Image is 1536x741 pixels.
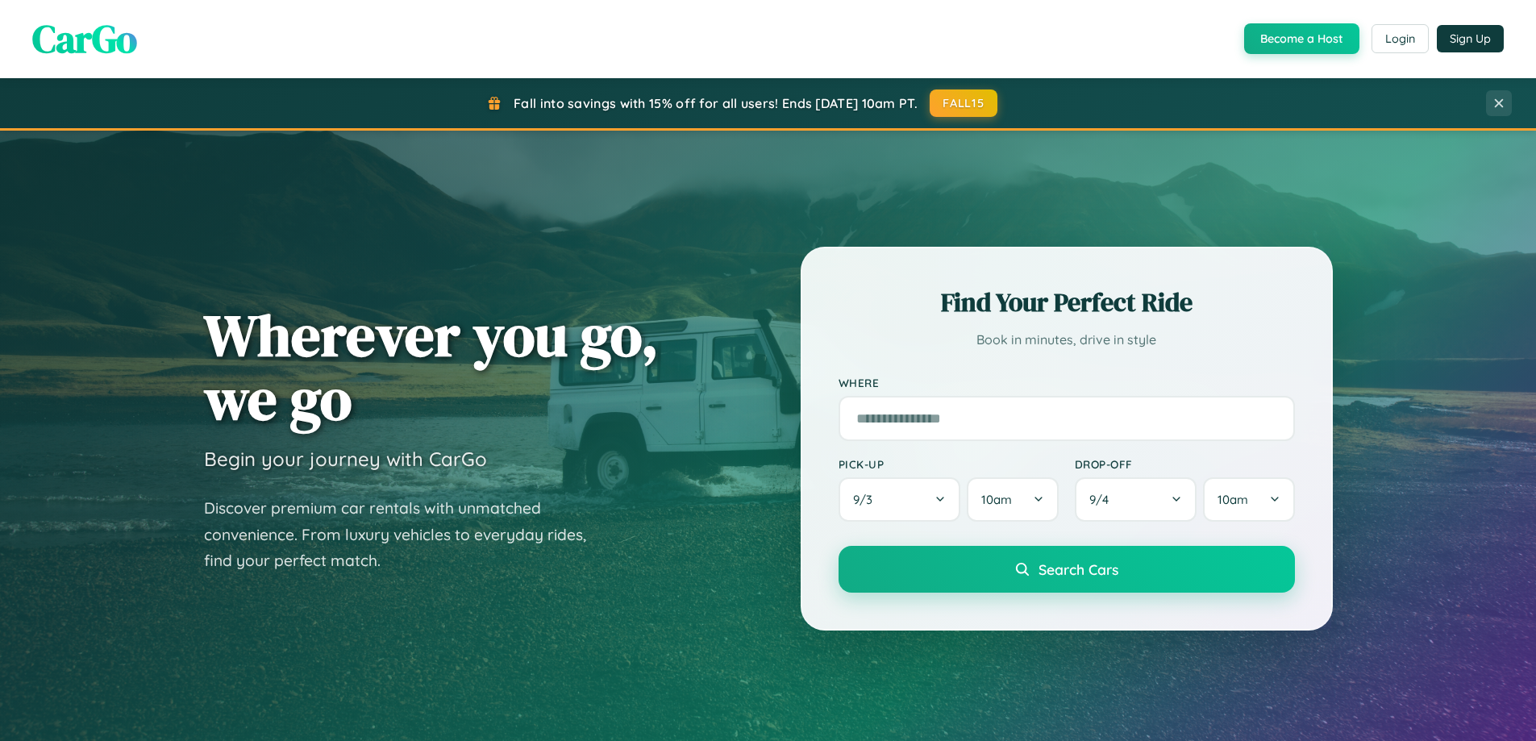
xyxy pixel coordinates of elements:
[930,90,997,117] button: FALL15
[1437,25,1504,52] button: Sign Up
[204,495,607,574] p: Discover premium car rentals with unmatched convenience. From luxury vehicles to everyday rides, ...
[839,477,961,522] button: 9/3
[839,285,1295,320] h2: Find Your Perfect Ride
[1218,492,1248,507] span: 10am
[1039,560,1118,578] span: Search Cars
[839,328,1295,352] p: Book in minutes, drive in style
[853,492,880,507] span: 9 / 3
[981,492,1012,507] span: 10am
[204,303,659,431] h1: Wherever you go, we go
[1075,457,1295,471] label: Drop-off
[1203,477,1294,522] button: 10am
[514,95,918,111] span: Fall into savings with 15% off for all users! Ends [DATE] 10am PT.
[204,447,487,471] h3: Begin your journey with CarGo
[839,546,1295,593] button: Search Cars
[1075,477,1197,522] button: 9/4
[1089,492,1117,507] span: 9 / 4
[967,477,1058,522] button: 10am
[32,12,137,65] span: CarGo
[839,457,1059,471] label: Pick-up
[1244,23,1359,54] button: Become a Host
[839,376,1295,389] label: Where
[1372,24,1429,53] button: Login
